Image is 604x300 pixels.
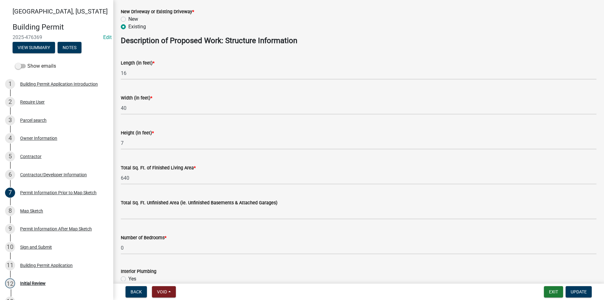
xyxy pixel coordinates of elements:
div: 7 [5,188,15,198]
label: Existing [128,23,146,31]
label: Height (in feet) [121,131,154,135]
div: 6 [5,170,15,180]
label: Length (in feet) [121,61,154,65]
wm-modal-confirm: Summary [13,45,55,50]
span: 2025-476369 [13,34,101,40]
span: Update [571,289,587,294]
button: Notes [58,42,81,53]
div: 2 [5,97,15,107]
h4: Building Permit [13,23,108,32]
button: Exit [544,286,563,297]
div: Owner Information [20,136,57,140]
label: Total Sq. Ft. Unfinished Area (ie. Unfinished Basements & Attached Garages) [121,201,277,205]
span: [GEOGRAPHIC_DATA], [US_STATE] [13,8,108,15]
div: 10 [5,242,15,252]
div: Require User [20,100,45,104]
div: 5 [5,151,15,161]
label: Number of Bedrooms [121,236,166,240]
button: Void [152,286,176,297]
div: Building Permit Application Introduction [20,82,98,86]
span: Void [157,289,167,294]
div: 4 [5,133,15,143]
label: New Driveway or Existing Driveway [121,10,194,14]
button: Back [126,286,147,297]
div: Map Sketch [20,209,43,213]
div: 12 [5,278,15,288]
label: Yes [128,275,136,283]
wm-modal-confirm: Notes [58,45,81,50]
div: 9 [5,224,15,234]
label: New [128,15,138,23]
div: 1 [5,79,15,89]
button: View Summary [13,42,55,53]
div: Building Permit Application [20,263,73,268]
button: Update [566,286,592,297]
label: Width (in feet) [121,96,152,100]
div: Contractor/Developer Information [20,173,87,177]
a: Edit [103,34,112,40]
div: Sign and Submit [20,245,52,249]
label: Total Sq. Ft. of Finished Living Area [121,166,196,170]
wm-modal-confirm: Edit Application Number [103,34,112,40]
div: Initial Review [20,281,46,286]
div: Permit Information After Map Sketch [20,227,92,231]
label: Interior Plumbing [121,269,156,274]
div: Permit Information Prior to Map Sketch [20,190,97,195]
strong: Description of Proposed Work: Structure Information [121,36,297,45]
div: 11 [5,260,15,270]
span: Back [131,289,142,294]
label: Show emails [15,62,56,70]
div: 8 [5,206,15,216]
div: Contractor [20,154,42,159]
div: Parcel search [20,118,47,122]
div: 3 [5,115,15,125]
